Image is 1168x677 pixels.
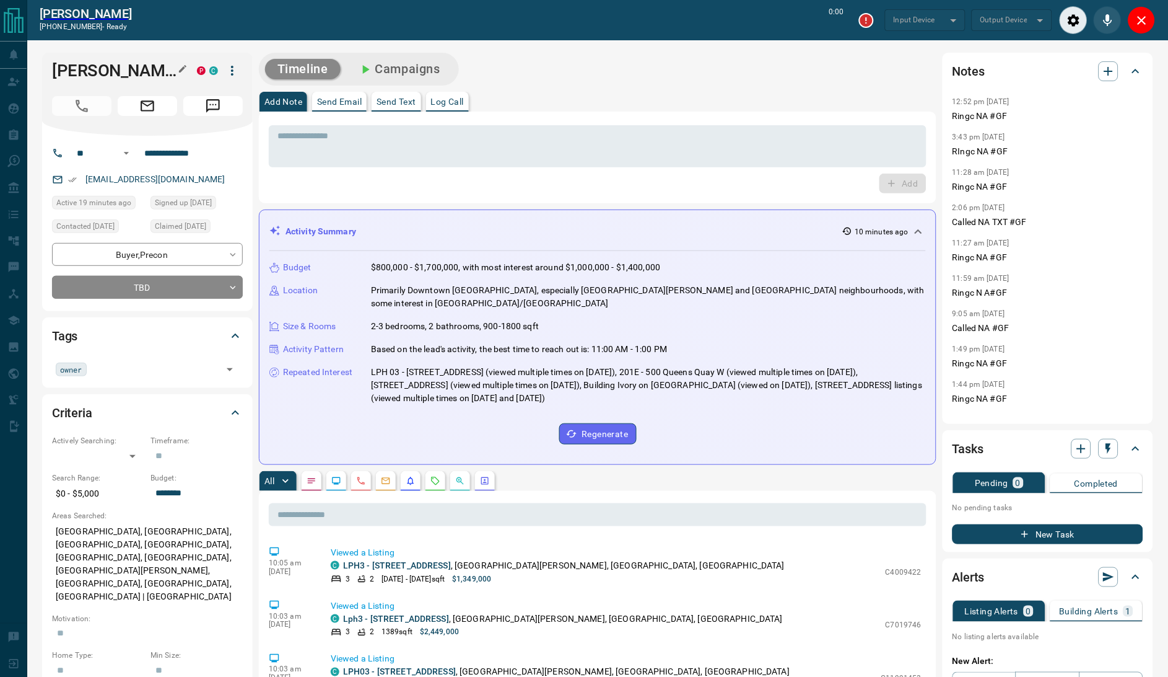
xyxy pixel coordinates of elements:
p: Pending [975,479,1008,487]
div: condos.ca [331,668,339,676]
p: No pending tasks [952,498,1143,517]
svg: Requests [430,476,440,486]
p: Actively Searching: [52,435,144,446]
p: Activity Summary [285,225,356,238]
p: $2,449,000 [420,627,459,638]
a: Lph3 - [STREET_ADDRESS] [343,614,449,624]
span: Message [183,96,243,116]
p: [DATE] [269,567,312,576]
p: 0 [1026,607,1031,616]
p: Building Alerts [1060,607,1118,616]
div: Tags [52,321,243,351]
p: Search Range: [52,472,144,484]
h2: Notes [952,61,985,81]
p: 2:20 pm [DATE] [952,415,1005,424]
p: Ringc NA #GF [952,251,1143,264]
p: All [264,477,274,485]
p: Listing Alerts [965,607,1019,616]
div: TBD [52,276,243,299]
div: Alerts [952,562,1143,592]
p: 10 minutes ago [855,226,909,237]
h2: [PERSON_NAME] [40,6,132,21]
button: Open [221,361,238,378]
p: 0:00 [829,6,844,34]
p: $1,349,000 [452,573,491,585]
span: Contacted [DATE] [56,220,115,232]
svg: Notes [307,476,316,486]
p: New Alert: [952,655,1143,668]
p: Areas Searched: [52,510,243,521]
p: Called NA #GF [952,322,1143,335]
button: Open [119,146,134,161]
h2: Criteria [52,403,92,423]
p: Ringc N A#GF [952,286,1143,299]
p: Viewed a Listing [331,653,922,666]
p: 9:05 am [DATE] [952,309,1005,318]
p: Location [283,284,318,297]
p: , [GEOGRAPHIC_DATA][PERSON_NAME], [GEOGRAPHIC_DATA], [GEOGRAPHIC_DATA] [343,559,785,572]
p: C7019746 [886,620,922,631]
p: 2-3 bedrooms, 2 bathrooms, 900-1800 sqft [371,320,539,333]
svg: Calls [356,476,366,486]
p: Ringc NA #GF [952,392,1143,405]
span: Active 19 minutes ago [56,197,131,209]
p: [DATE] - [DATE] sqft [381,573,445,585]
p: Ringc NA #GF [952,110,1143,123]
p: RIngc NA #GF [952,145,1143,158]
p: , [GEOGRAPHIC_DATA][PERSON_NAME], [GEOGRAPHIC_DATA], [GEOGRAPHIC_DATA] [343,613,783,626]
div: condos.ca [331,614,339,623]
div: condos.ca [331,561,339,570]
p: 3:43 pm [DATE] [952,133,1005,141]
p: 0 [1016,479,1021,487]
h2: Alerts [952,567,985,587]
p: Viewed a Listing [331,546,922,559]
p: 2 [370,573,374,585]
div: Mon Jan 06 2025 [150,219,243,237]
div: property.ca [197,66,206,75]
div: Tasks [952,434,1143,464]
p: Budget: [150,472,243,484]
p: 1 [1126,607,1131,616]
p: 12:52 pm [DATE] [952,97,1009,106]
div: Buyer , Precon [52,243,243,266]
span: owner [60,363,82,376]
button: Regenerate [559,423,637,445]
div: condos.ca [209,66,218,75]
p: [PHONE_NUMBER] - [40,21,132,32]
p: 11:59 am [DATE] [952,274,1009,283]
svg: Email Verified [68,175,77,184]
p: 11:27 am [DATE] [952,239,1009,247]
div: Tue Oct 14 2025 [52,196,144,213]
p: Timeframe: [150,435,243,446]
p: C4009422 [886,567,922,578]
svg: Lead Browsing Activity [331,476,341,486]
a: LPH03 - [STREET_ADDRESS] [343,667,456,677]
p: 2 [370,627,374,638]
p: 1:44 pm [DATE] [952,380,1005,389]
p: Viewed a Listing [331,600,922,613]
p: [GEOGRAPHIC_DATA], [GEOGRAPHIC_DATA], [GEOGRAPHIC_DATA], [GEOGRAPHIC_DATA], [GEOGRAPHIC_DATA], [G... [52,521,243,607]
div: Audio Settings [1060,6,1087,34]
span: Signed up [DATE] [155,197,212,209]
p: Send Text [377,97,416,106]
svg: Opportunities [455,476,465,486]
p: 3 [346,627,350,638]
p: Log Call [431,97,464,106]
div: Mon Feb 17 2014 [150,196,243,213]
h1: [PERSON_NAME] [52,61,178,81]
p: Budget [283,261,312,274]
div: Mute [1094,6,1122,34]
p: Activity Pattern [283,343,344,356]
div: Close [1128,6,1156,34]
a: [EMAIL_ADDRESS][DOMAIN_NAME] [85,174,225,184]
span: Call [52,96,111,116]
p: $0 - $5,000 [52,484,144,504]
p: Based on the lead's activity, the best time to reach out is: 11:00 AM - 1:00 PM [371,343,667,356]
p: Send Email [317,97,362,106]
h2: Tags [52,326,77,346]
svg: Listing Alerts [406,476,416,486]
p: Completed [1074,479,1118,488]
p: 11:28 am [DATE] [952,168,1009,177]
div: Criteria [52,398,243,428]
p: 1:49 pm [DATE] [952,345,1005,353]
